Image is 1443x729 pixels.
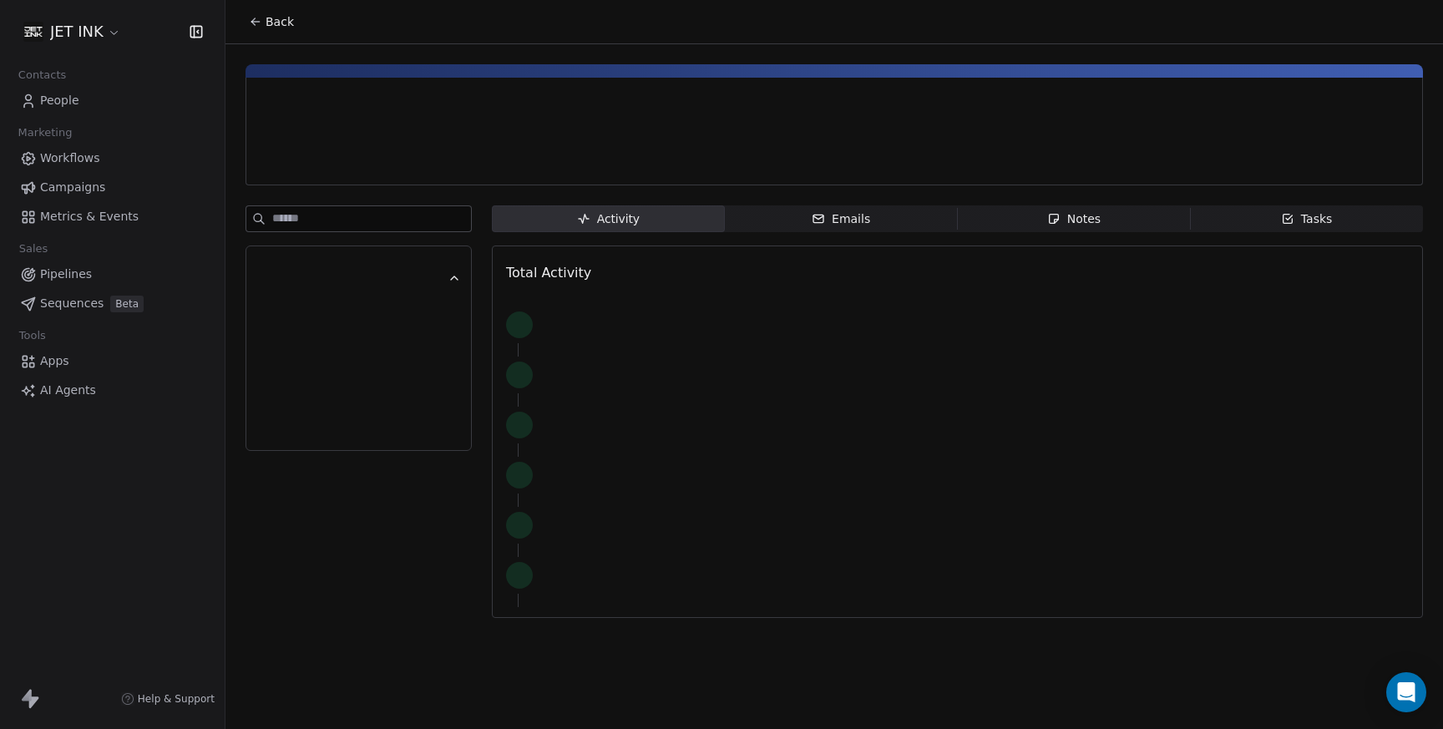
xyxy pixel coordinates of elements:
[40,92,79,109] span: People
[40,179,105,196] span: Campaigns
[13,261,211,288] a: Pipelines
[40,295,104,312] span: Sequences
[110,296,144,312] span: Beta
[13,347,211,375] a: Apps
[40,352,69,370] span: Apps
[50,21,104,43] span: JET INK
[13,290,211,317] a: SequencesBeta
[13,203,211,230] a: Metrics & Events
[13,144,211,172] a: Workflows
[138,692,215,706] span: Help & Support
[11,63,73,88] span: Contacts
[13,87,211,114] a: People
[12,323,53,348] span: Tools
[13,174,211,201] a: Campaigns
[40,208,139,225] span: Metrics & Events
[12,236,55,261] span: Sales
[812,210,870,228] div: Emails
[121,692,215,706] a: Help & Support
[40,266,92,283] span: Pipelines
[40,149,100,167] span: Workflows
[20,18,124,46] button: JET INK
[1281,210,1333,228] div: Tasks
[23,22,43,42] img: JET%20INK%20Metal.png
[506,265,591,281] span: Total Activity
[239,7,304,37] button: Back
[1047,210,1101,228] div: Notes
[1386,672,1426,712] div: Open Intercom Messenger
[266,13,294,30] span: Back
[13,377,211,404] a: AI Agents
[11,120,79,145] span: Marketing
[40,382,96,399] span: AI Agents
